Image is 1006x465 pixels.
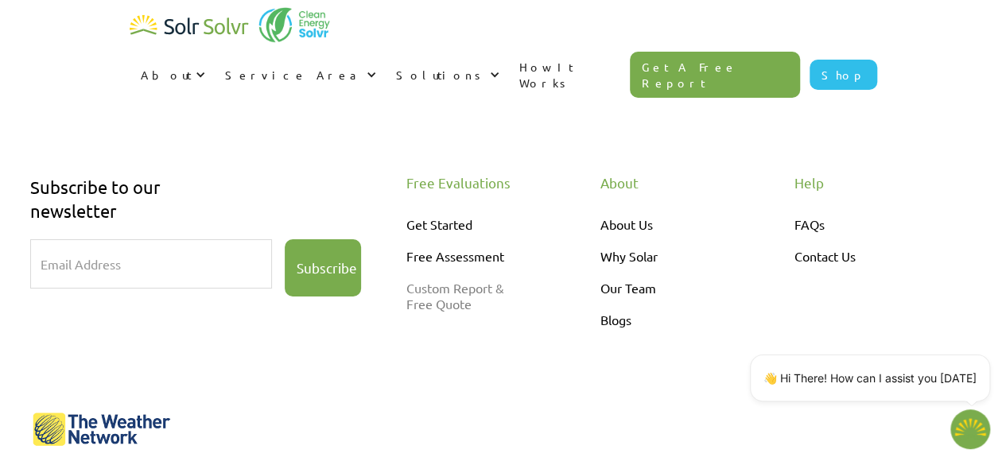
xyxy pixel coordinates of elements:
[630,52,800,98] a: Get A Free Report
[406,208,539,240] a: Get Started
[30,309,272,371] iframe: reCAPTCHA
[600,175,750,191] div: About
[794,175,944,191] div: Help
[285,239,361,296] input: Subscribe
[30,239,361,378] form: Email Form
[130,51,214,99] div: About
[600,240,734,272] a: Why Solar
[225,67,363,83] div: Service Area
[794,240,928,272] a: Contact Us
[30,175,345,224] div: Subscribe to our newsletter
[763,370,977,386] p: 👋 Hi There! How can I assist you [DATE]
[810,60,877,90] a: Shop
[214,51,385,99] div: Service Area
[406,272,539,320] a: Custom Report &Free Quote
[141,67,192,83] div: About
[600,304,734,335] a: Blogs
[396,67,486,83] div: Solutions
[794,208,928,240] a: FAQs
[600,208,734,240] a: About Us
[385,51,508,99] div: Solutions
[950,409,990,449] button: Open chatbot widget
[30,239,272,289] input: Email Address
[600,272,734,304] a: Our Team
[508,43,631,107] a: How It Works
[406,175,555,191] div: Free Evaluations
[406,240,539,272] a: Free Assessment
[950,409,990,449] img: 1702586718.png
